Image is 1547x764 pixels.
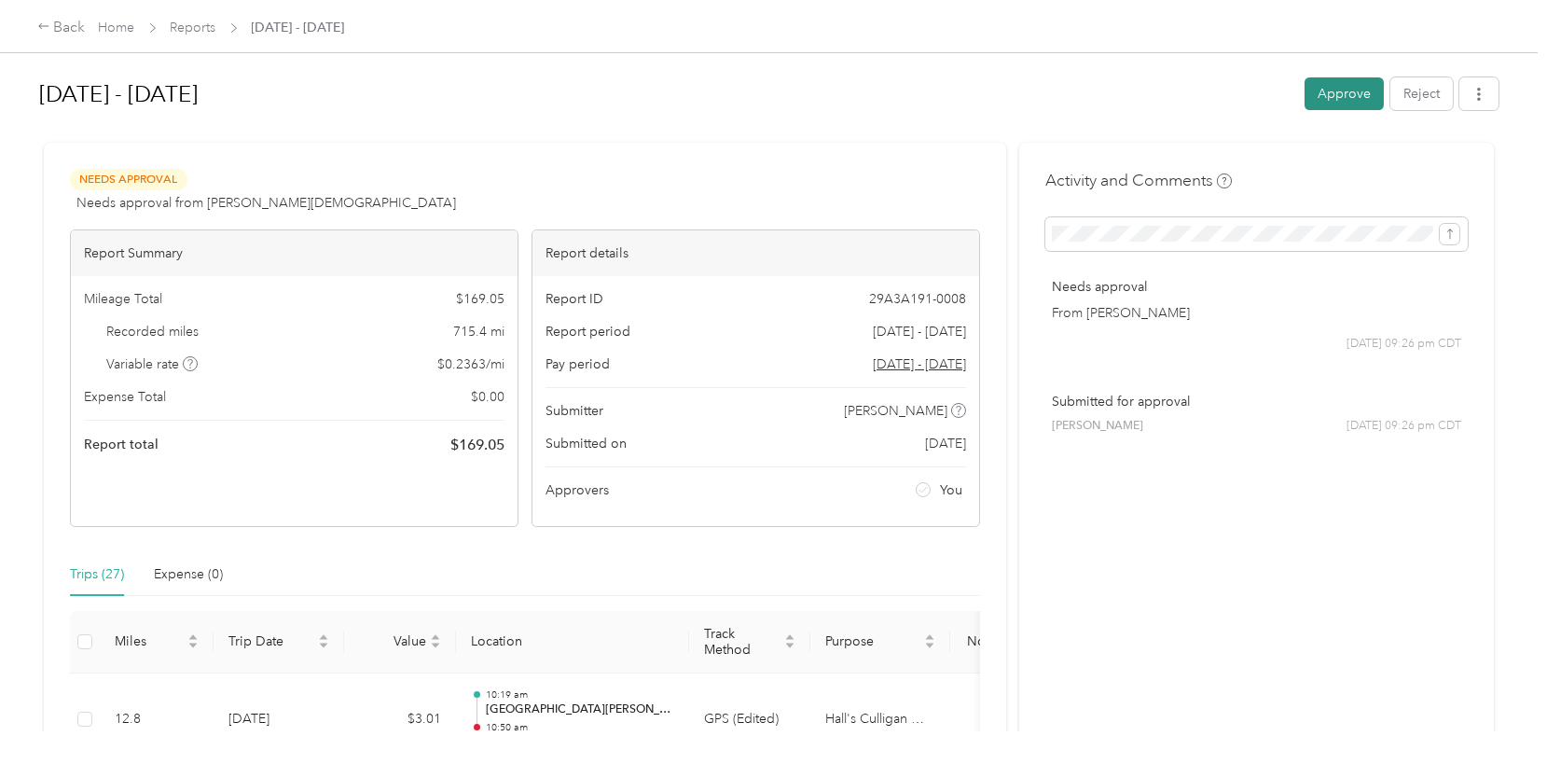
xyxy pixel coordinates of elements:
span: Report period [546,322,630,341]
span: $ 169.05 [450,434,504,456]
h1: Aug 1 - 31, 2025 [39,72,1291,117]
span: You [941,480,963,500]
span: 29A3A191-0008 [869,289,966,309]
span: Trip Date [228,633,314,649]
span: Value [359,633,426,649]
p: 10:19 am [486,688,674,701]
span: caret-down [784,640,795,651]
span: caret-down [318,640,329,651]
span: [PERSON_NAME] [1052,418,1143,435]
span: Pay period [546,354,610,374]
p: Needs approval [1052,277,1461,297]
span: Needs approval from [PERSON_NAME][DEMOGRAPHIC_DATA] [76,193,456,213]
span: Expense Total [84,387,166,407]
span: $ 0.00 [471,387,504,407]
span: Approvers [546,480,609,500]
span: caret-up [187,632,199,643]
th: Track Method [689,611,810,674]
div: Back [37,17,86,39]
span: Recorded miles [107,322,200,341]
span: Variable rate [107,354,199,374]
a: Home [99,20,135,35]
span: [DATE] 09:26 pm CDT [1347,418,1461,435]
span: $ 0.2363 / mi [437,354,504,374]
span: [DATE] 09:26 pm CDT [1347,336,1461,353]
span: Go to pay period [873,354,966,374]
span: [PERSON_NAME] [845,401,948,421]
span: caret-up [924,632,935,643]
h4: Activity and Comments [1045,169,1232,192]
span: Report total [84,435,159,454]
p: 10:50 am [486,721,674,734]
div: Expense (0) [154,564,223,585]
span: caret-down [187,640,199,651]
span: caret-up [430,632,441,643]
span: Mileage Total [84,289,162,309]
th: Notes [950,611,1020,674]
div: Report Summary [71,230,518,276]
span: Submitted on [546,434,627,453]
span: caret-down [924,640,935,651]
span: $ 169.05 [456,289,504,309]
span: caret-up [784,632,795,643]
button: Reject [1390,77,1453,110]
span: Track Method [704,626,780,658]
th: Value [344,611,456,674]
span: caret-up [318,632,329,643]
span: Submitter [546,401,603,421]
span: [DATE] [925,434,966,453]
a: Reports [171,20,216,35]
th: Location [456,611,689,674]
span: Miles [115,633,184,649]
p: Submitted for approval [1052,392,1461,411]
span: 715.4 mi [453,322,504,341]
button: Approve [1305,77,1384,110]
span: caret-down [430,640,441,651]
p: From [PERSON_NAME] [1052,303,1461,323]
span: [DATE] - [DATE] [252,18,345,37]
span: Purpose [825,633,920,649]
th: Purpose [810,611,950,674]
iframe: Everlance-gr Chat Button Frame [1443,660,1547,764]
span: Needs Approval [70,169,187,190]
div: Trips (27) [70,564,124,585]
div: Report details [532,230,979,276]
th: Trip Date [214,611,344,674]
span: [DATE] - [DATE] [873,322,966,341]
span: Report ID [546,289,603,309]
th: Miles [100,611,214,674]
p: [GEOGRAPHIC_DATA][PERSON_NAME] [486,701,674,718]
